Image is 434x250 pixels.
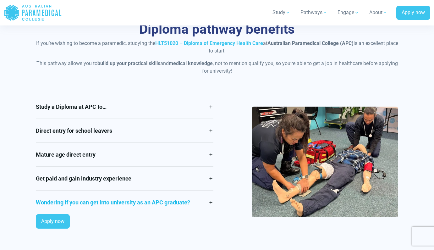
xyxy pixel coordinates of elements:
[36,95,213,119] a: Study a Diploma at APC to…
[267,40,354,46] strong: Australian Paramedical College (APC)
[297,4,331,21] a: Pathways
[365,4,391,21] a: About
[36,191,213,214] a: Wondering if you can get into university as an APC graduate?
[396,6,430,20] a: Apply now
[36,60,398,75] p: This pathway allows you to and , not to mention qualify you, so you’re able to get a job in healt...
[36,143,213,166] a: Mature age direct entry
[36,119,213,142] a: Direct entry for school leavers
[36,214,70,229] a: Apply now
[36,167,213,190] a: Get paid and gain industry experience
[4,3,62,23] a: Australian Paramedical College
[169,60,213,66] strong: medical knowledge
[269,4,294,21] a: Study
[36,40,398,55] p: If you’re wishing to become a paramedic, studying the at is an excellent place to start.
[155,40,263,46] a: HLT51020 – Diploma of Emergency Health Care
[334,4,363,21] a: Engage
[97,60,160,66] strong: build up your practical skills
[36,21,398,37] h3: Diploma pathway benefits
